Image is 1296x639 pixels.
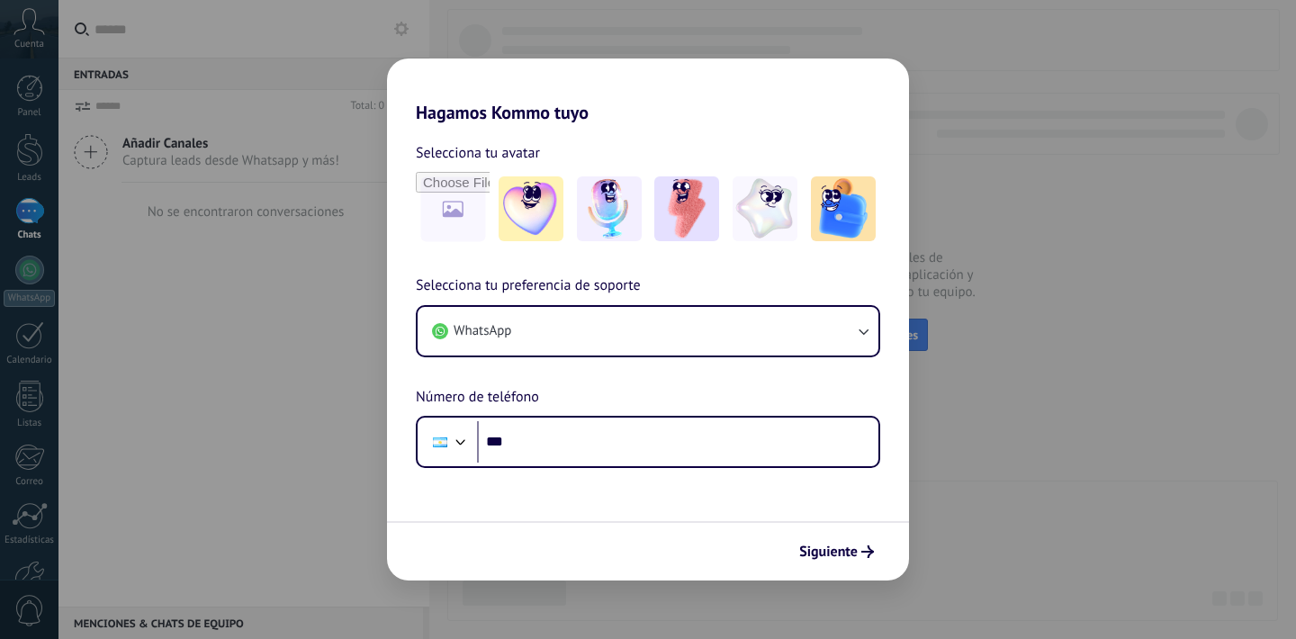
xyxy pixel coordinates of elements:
[416,274,641,298] span: Selecciona tu preferencia de soporte
[387,58,909,123] h2: Hagamos Kommo tuyo
[733,176,797,241] img: -4.jpeg
[454,322,511,340] span: WhatsApp
[811,176,876,241] img: -5.jpeg
[654,176,719,241] img: -3.jpeg
[416,386,539,409] span: Número de teléfono
[577,176,642,241] img: -2.jpeg
[799,545,858,558] span: Siguiente
[423,423,457,461] div: Argentina: + 54
[791,536,882,567] button: Siguiente
[418,307,878,355] button: WhatsApp
[416,141,540,165] span: Selecciona tu avatar
[499,176,563,241] img: -1.jpeg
